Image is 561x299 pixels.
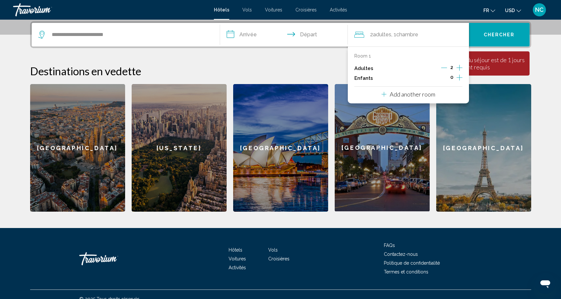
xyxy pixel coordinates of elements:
[505,8,515,13] span: USD
[132,84,227,212] a: [US_STATE]
[214,7,229,12] a: Hôtels
[242,7,252,12] a: Vols
[384,243,395,248] a: FAQs
[229,265,246,270] a: Activités
[30,84,125,212] a: [GEOGRAPHIC_DATA]
[330,7,347,12] a: Activités
[295,7,317,12] a: Croisières
[348,23,469,46] button: Travelers: 2 adults, 0 children
[220,23,348,46] button: Check in and out dates
[457,63,462,73] button: Increment adults
[441,64,447,72] button: Decrement adults
[483,6,495,15] button: Change language
[484,32,515,38] span: Chercher
[436,84,531,212] a: [GEOGRAPHIC_DATA]
[268,247,278,253] a: Vols
[441,74,447,82] button: Decrement children
[32,23,530,46] div: Search widget
[268,256,290,261] a: Croisières
[335,84,430,212] a: [GEOGRAPHIC_DATA]
[384,260,440,266] a: Politique de confidentialité
[391,30,418,39] span: , 1
[370,30,391,39] span: 2
[384,269,428,274] a: Termes et conditions
[421,63,525,71] div: Tous les champs sont requis
[457,73,462,83] button: Increment children
[354,53,371,59] p: Room 1
[535,7,544,13] span: NC
[79,249,145,269] a: Travorium
[505,6,521,15] button: Change currency
[229,256,246,261] a: Voitures
[421,56,525,63] div: La durée minimum du séjour est de 1 jours
[396,31,418,38] span: Chambre
[450,65,453,70] span: 2
[390,91,435,98] p: Add another room
[483,8,489,13] span: fr
[382,87,435,100] button: Add another room
[265,7,282,12] a: Voitures
[30,64,531,78] h2: Destinations en vedette
[384,252,418,257] a: Contactez-nous
[354,76,373,81] p: Enfants
[450,75,453,80] span: 0
[13,3,207,16] a: Travorium
[229,247,242,253] a: Hôtels
[233,84,328,212] a: [GEOGRAPHIC_DATA]
[531,3,548,17] button: User Menu
[469,23,530,46] button: Chercher
[373,31,391,38] span: Adultes
[535,273,556,294] iframe: Bouton de lancement de la fenêtre de messagerie
[354,66,373,71] p: Adultes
